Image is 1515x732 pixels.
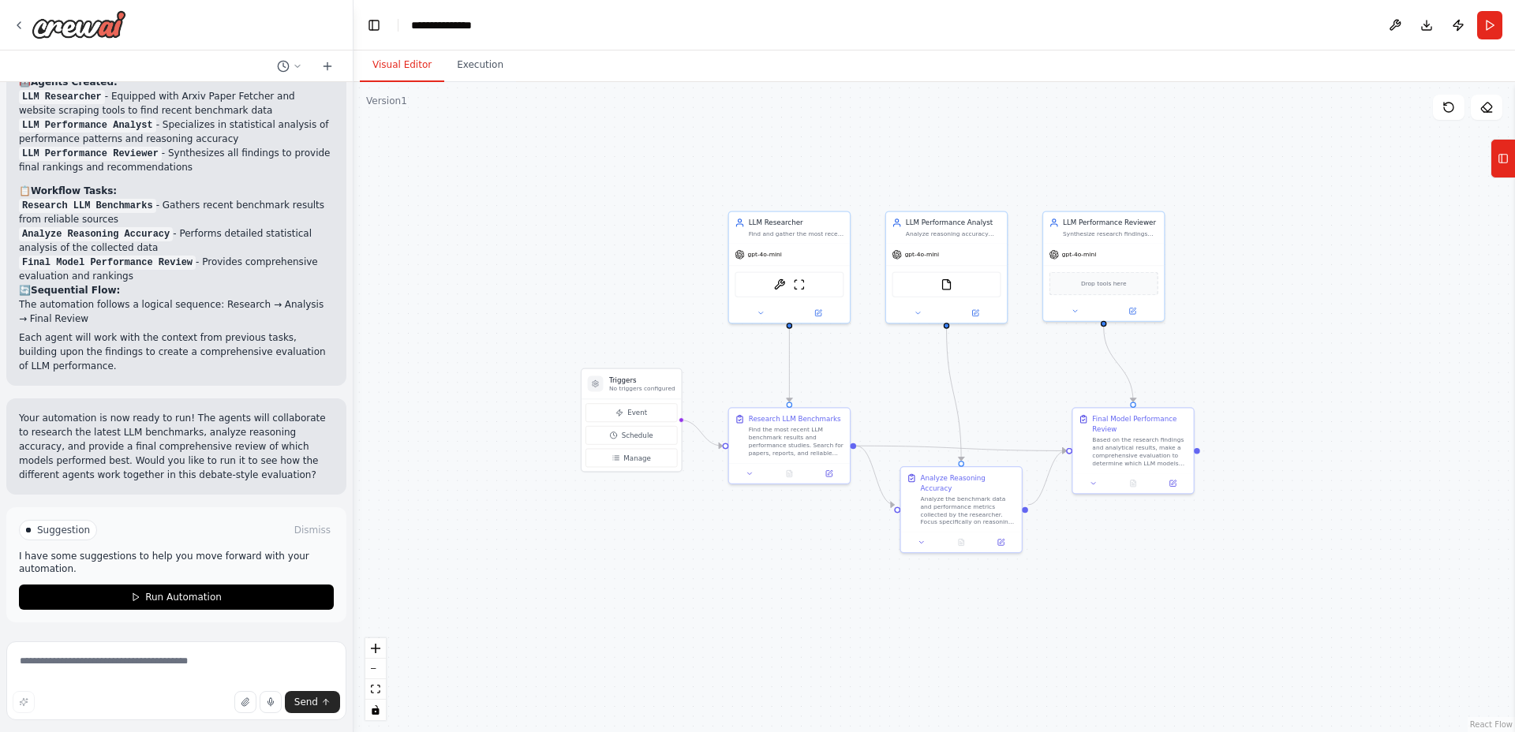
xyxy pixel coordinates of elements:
[585,403,677,422] button: Event
[680,415,723,450] g: Edge from triggers to 9def1b8e-c4aa-4fd8-88a5-a71793190f98
[31,285,120,296] strong: Sequential Flow:
[1105,305,1160,317] button: Open in side panel
[900,466,1023,553] div: Analyze Reasoning AccuracyAnalyze the benchmark data and performance metrics collected by the res...
[19,199,156,213] code: Research LLM Benchmarks
[791,307,846,319] button: Open in side panel
[1156,477,1190,489] button: Open in side panel
[749,230,844,237] div: Find and gather the most recent LLM benchmark results, performance metrics, and comparative studi...
[905,251,939,259] span: gpt-4o-mini
[984,536,1018,548] button: Open in side panel
[365,638,386,720] div: React Flow controls
[1092,435,1188,467] div: Based on the research findings and analytical results, make a comprehensive evaluation to determi...
[581,368,683,472] div: TriggersNo triggers configuredEventScheduleManage
[19,255,334,283] li: - Provides comprehensive evaluation and rankings
[784,329,794,402] g: Edge from ce18951d-573b-4327-ac86-9aa53ae4add2 to 9def1b8e-c4aa-4fd8-88a5-a71793190f98
[363,14,385,36] button: Hide left sidebar
[773,278,785,290] img: ArxivPaperTool
[365,659,386,679] button: zoom out
[19,283,334,297] h2: 🔄
[19,89,334,118] li: - Equipped with Arxiv Paper Fetcher and website scraping tools to find recent benchmark data
[623,453,651,462] span: Manage
[622,431,653,440] span: Schedule
[19,256,196,270] code: Final Model Performance Review
[941,278,952,290] img: FileReadTool
[19,184,334,198] h2: 📋
[19,411,334,482] p: Your automation is now ready to run! The agents will collaborate to research the latest LLM bench...
[360,49,444,82] button: Visual Editor
[294,696,318,708] span: Send
[1098,327,1138,401] g: Edge from d5947a5a-33f5-4d2c-92dc-64425eb68e2f to b10fd785-b605-4b20-a7d4-38efa911e6e8
[19,297,334,326] p: The automation follows a logical sequence: Research → Analysis → Final Review
[19,227,173,241] code: Analyze Reasoning Accuracy
[366,95,407,107] div: Version 1
[728,407,851,484] div: Research LLM BenchmarksFind the most recent LLM benchmark results and performance studies. Search...
[234,691,256,713] button: Upload files
[609,385,675,393] p: No triggers configured
[941,329,966,461] g: Edge from dbaefb1a-4eff-47d2-8f2e-a13c0248d988 to aa9ebec9-141e-4b2c-abc2-5a6a635024e8
[1092,414,1188,434] div: Final Model Performance Review
[749,414,841,424] div: Research LLM Benchmarks
[365,679,386,700] button: fit view
[19,584,334,610] button: Run Automation
[285,691,340,713] button: Send
[906,230,1001,237] div: Analyze reasoning accuracy and performance patterns across different LLM models, identifying stre...
[793,278,805,290] img: ScrapeWebsiteTool
[19,90,105,104] code: LLM Researcher
[1063,230,1158,237] div: Synthesize research findings and analysis results to determine which LLM models performed best ac...
[948,307,1003,319] button: Open in side panel
[1063,218,1158,227] div: LLM Performance Reviewer
[1470,720,1513,729] a: React Flow attribution
[1072,407,1195,494] div: Final Model Performance ReviewBased on the research findings and analytical results, make a compr...
[856,441,1066,456] g: Edge from 9def1b8e-c4aa-4fd8-88a5-a71793190f98 to b10fd785-b605-4b20-a7d4-38efa911e6e8
[585,449,677,468] button: Manage
[749,218,844,227] div: LLM Researcher
[13,691,35,713] button: Improve this prompt
[921,495,1016,526] div: Analyze the benchmark data and performance metrics collected by the researcher. Focus specificall...
[19,147,162,161] code: LLM Performance Reviewer
[315,57,340,76] button: Start a new chat
[37,524,90,536] span: Suggestion
[1028,446,1067,510] g: Edge from aa9ebec9-141e-4b2c-abc2-5a6a635024e8 to b10fd785-b605-4b20-a7d4-38efa911e6e8
[1081,278,1127,288] span: Drop tools here
[728,211,851,323] div: LLM ResearcherFind and gather the most recent LLM benchmark results, performance metrics, and com...
[627,408,647,417] span: Event
[291,522,334,538] button: Dismiss
[19,118,334,146] li: - Specializes in statistical analysis of performance patterns and reasoning accuracy
[19,226,334,255] li: - Performs detailed statistical analysis of the collected data
[31,77,118,88] strong: Agents Created:
[32,10,126,39] img: Logo
[885,211,1008,323] div: LLM Performance AnalystAnalyze reasoning accuracy and performance patterns across different LLM m...
[271,57,309,76] button: Switch to previous chat
[19,146,334,174] li: - Synthesizes all findings to provide final rankings and recommendations
[812,468,846,480] button: Open in side panel
[906,218,1001,227] div: LLM Performance Analyst
[260,691,282,713] button: Click to speak your automation idea
[921,473,1016,493] div: Analyze Reasoning Accuracy
[145,591,222,603] span: Run Automation
[747,251,781,259] span: gpt-4o-mini
[749,426,844,458] div: Find the most recent LLM benchmark results and performance studies. Search for papers, reports, a...
[1062,251,1096,259] span: gpt-4o-mini
[1042,211,1165,322] div: LLM Performance ReviewerSynthesize research findings and analysis results to determine which LLM ...
[856,441,895,510] g: Edge from 9def1b8e-c4aa-4fd8-88a5-a71793190f98 to aa9ebec9-141e-4b2c-abc2-5a6a635024e8
[1113,477,1154,489] button: No output available
[31,185,117,196] strong: Workflow Tasks:
[585,426,677,445] button: Schedule
[769,468,810,480] button: No output available
[411,17,499,33] nav: breadcrumb
[609,375,675,384] h3: Triggers
[365,638,386,659] button: zoom in
[19,118,156,133] code: LLM Performance Analyst
[19,198,334,226] li: - Gathers recent benchmark results from reliable sources
[365,700,386,720] button: toggle interactivity
[941,536,982,548] button: No output available
[444,49,516,82] button: Execution
[19,331,334,373] p: Each agent will work with the context from previous tasks, building upon the findings to create a...
[19,75,334,89] h2: 🤖
[19,550,334,575] p: I have some suggestions to help you move forward with your automation.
